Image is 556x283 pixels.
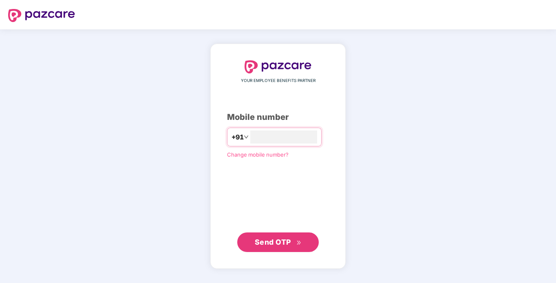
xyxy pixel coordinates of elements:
[227,151,289,158] a: Change mobile number?
[8,9,75,22] img: logo
[241,77,316,84] span: YOUR EMPLOYEE BENEFITS PARTNER
[244,135,249,139] span: down
[245,60,311,73] img: logo
[255,238,291,246] span: Send OTP
[296,240,302,245] span: double-right
[237,232,319,252] button: Send OTPdouble-right
[227,111,329,124] div: Mobile number
[232,132,244,142] span: +91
